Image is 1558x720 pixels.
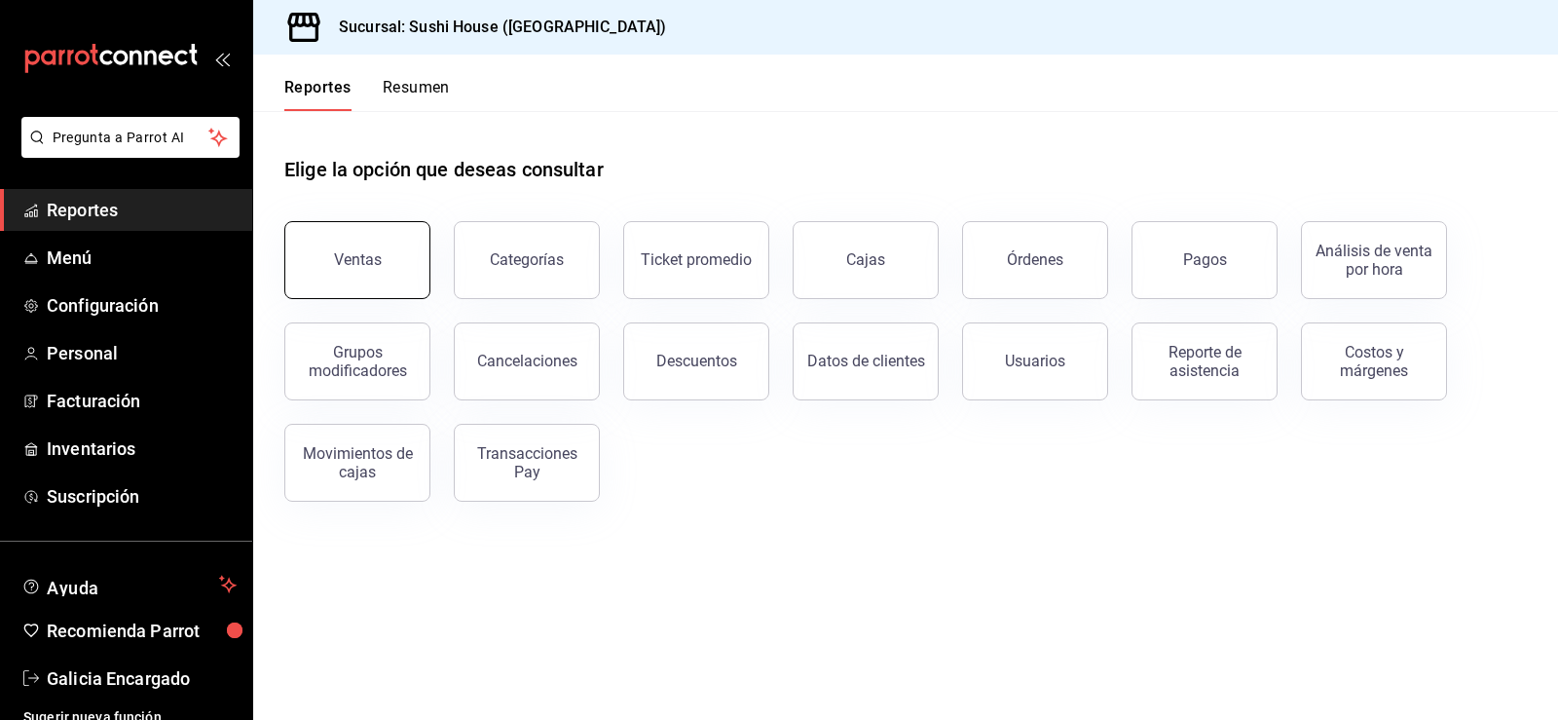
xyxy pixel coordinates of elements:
[284,155,604,184] h1: Elige la opción que deseas consultar
[1301,322,1447,400] button: Costos y márgenes
[807,352,925,370] div: Datos de clientes
[1183,250,1227,269] div: Pagos
[47,483,237,510] span: Suscripción
[793,221,939,299] a: Cajas
[47,436,237,462] span: Inventarios
[656,352,737,370] div: Descuentos
[1144,343,1265,380] div: Reporte de asistencia
[623,322,769,400] button: Descuentos
[47,388,237,414] span: Facturación
[47,197,237,223] span: Reportes
[1301,221,1447,299] button: Análisis de venta por hora
[284,322,430,400] button: Grupos modificadores
[793,322,939,400] button: Datos de clientes
[1005,352,1065,370] div: Usuarios
[1314,343,1434,380] div: Costos y márgenes
[14,141,240,162] a: Pregunta a Parrot AI
[454,322,600,400] button: Cancelaciones
[1131,322,1278,400] button: Reporte de asistencia
[454,424,600,502] button: Transacciones Pay
[297,444,418,481] div: Movimientos de cajas
[490,250,564,269] div: Categorías
[21,117,240,158] button: Pregunta a Parrot AI
[334,250,382,269] div: Ventas
[284,78,450,111] div: navigation tabs
[323,16,666,39] h3: Sucursal: Sushi House ([GEOGRAPHIC_DATA])
[641,250,752,269] div: Ticket promedio
[214,51,230,66] button: open_drawer_menu
[466,444,587,481] div: Transacciones Pay
[1007,250,1063,269] div: Órdenes
[284,78,352,111] button: Reportes
[47,665,237,692] span: Galicia Encargado
[477,352,577,370] div: Cancelaciones
[454,221,600,299] button: Categorías
[962,221,1108,299] button: Órdenes
[53,128,209,148] span: Pregunta a Parrot AI
[1131,221,1278,299] button: Pagos
[284,424,430,502] button: Movimientos de cajas
[47,245,237,271] span: Menú
[47,292,237,319] span: Configuración
[383,78,450,111] button: Resumen
[297,343,418,380] div: Grupos modificadores
[846,248,886,272] div: Cajas
[962,322,1108,400] button: Usuarios
[47,618,237,644] span: Recomienda Parrot
[1314,242,1434,279] div: Análisis de venta por hora
[47,573,211,596] span: Ayuda
[47,340,237,366] span: Personal
[623,221,769,299] button: Ticket promedio
[284,221,430,299] button: Ventas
